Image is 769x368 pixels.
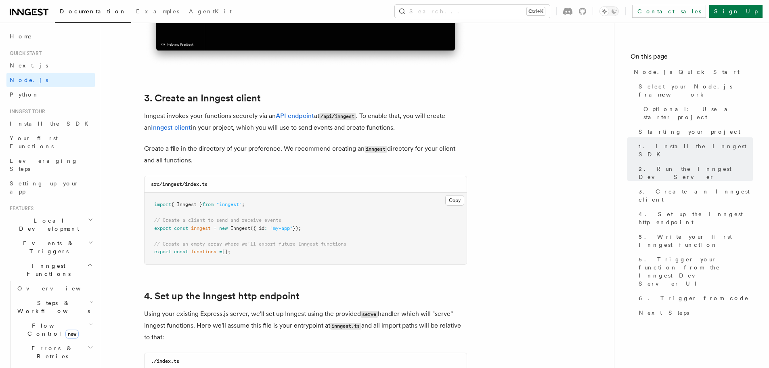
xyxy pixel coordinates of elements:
[144,93,261,104] a: 3. Create an Inngest client
[55,2,131,23] a: Documentation
[631,52,753,65] h4: On this page
[154,249,171,254] span: export
[216,202,242,207] span: "inngest"
[709,5,763,18] a: Sign Up
[174,249,188,254] span: const
[151,358,179,364] code: ./index.ts
[635,79,753,102] a: Select your Node.js framework
[6,108,45,115] span: Inngest tour
[635,139,753,162] a: 1. Install the Inngest SDK
[10,120,93,127] span: Install the SDK
[6,131,95,154] a: Your first Functions
[136,8,179,15] span: Examples
[632,5,706,18] a: Contact sales
[10,180,79,195] span: Setting up your app
[635,162,753,184] a: 2. Run the Inngest Dev Server
[14,296,95,318] button: Steps & Workflows
[6,262,87,278] span: Inngest Functions
[395,5,550,18] button: Search...Ctrl+K
[219,225,228,231] span: new
[144,143,467,166] p: Create a file in the directory of your preference. We recommend creating an directory for your cl...
[60,8,126,15] span: Documentation
[639,142,753,158] span: 1. Install the Inngest SDK
[635,184,753,207] a: 3. Create an Inngest client
[189,8,232,15] span: AgentKit
[17,285,101,292] span: Overview
[6,73,95,87] a: Node.js
[6,205,34,212] span: Features
[10,77,48,83] span: Node.js
[230,225,250,231] span: Inngest
[151,181,207,187] code: src/inngest/index.ts
[319,113,356,120] code: /api/inngest
[151,124,191,131] a: Inngest client
[154,202,171,207] span: import
[154,217,281,223] span: // Create a client to send and receive events
[65,330,79,339] span: new
[264,225,267,231] span: :
[6,259,95,281] button: Inngest Functions
[14,322,89,338] span: Flow Control
[639,233,753,249] span: 5. Write your first Inngest function
[191,249,216,254] span: functions
[14,299,90,315] span: Steps & Workflows
[14,281,95,296] a: Overview
[6,213,95,236] button: Local Development
[276,112,314,120] a: API endpoint
[6,29,95,44] a: Home
[14,344,88,360] span: Errors & Retries
[214,225,216,231] span: =
[445,195,464,206] button: Copy
[361,311,378,318] code: serve
[635,252,753,291] a: 5. Trigger your function from the Inngest Dev Server UI
[174,225,188,231] span: const
[242,202,245,207] span: ;
[14,341,95,364] button: Errors & Retries
[144,290,300,302] a: 4. Set up the Inngest http endpoint
[6,58,95,73] a: Next.js
[222,249,230,254] span: [];
[639,165,753,181] span: 2. Run the Inngest Dev Server
[6,154,95,176] a: Leveraging Steps
[6,239,88,255] span: Events & Triggers
[365,146,387,153] code: inngest
[631,65,753,79] a: Node.js Quick Start
[527,7,545,15] kbd: Ctrl+K
[639,187,753,204] span: 3. Create an Inngest client
[639,294,749,302] span: 6. Trigger from code
[6,217,88,233] span: Local Development
[6,236,95,259] button: Events & Triggers
[639,128,740,136] span: Starting your project
[635,229,753,252] a: 5. Write your first Inngest function
[219,249,222,254] span: =
[6,87,95,102] a: Python
[6,176,95,199] a: Setting up your app
[202,202,214,207] span: from
[154,225,171,231] span: export
[330,323,361,330] code: inngest.ts
[144,110,467,133] p: Inngest invokes your functions securely via an at . To enable that, you will create an in your pr...
[293,225,301,231] span: });
[6,50,42,57] span: Quick start
[640,102,753,124] a: Optional: Use a starter project
[599,6,619,16] button: Toggle dark mode
[635,207,753,229] a: 4. Set up the Inngest http endpoint
[10,62,48,69] span: Next.js
[635,305,753,320] a: Next Steps
[10,135,58,149] span: Your first Functions
[634,68,740,76] span: Node.js Quick Start
[14,318,95,341] button: Flow Controlnew
[154,241,346,247] span: // Create an empty array where we'll export future Inngest functions
[270,225,293,231] span: "my-app"
[10,32,32,40] span: Home
[635,291,753,305] a: 6. Trigger from code
[131,2,184,22] a: Examples
[639,309,689,317] span: Next Steps
[635,124,753,139] a: Starting your project
[639,255,753,288] span: 5. Trigger your function from the Inngest Dev Server UI
[643,105,753,121] span: Optional: Use a starter project
[10,91,39,98] span: Python
[6,116,95,131] a: Install the SDK
[191,225,211,231] span: inngest
[250,225,264,231] span: ({ id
